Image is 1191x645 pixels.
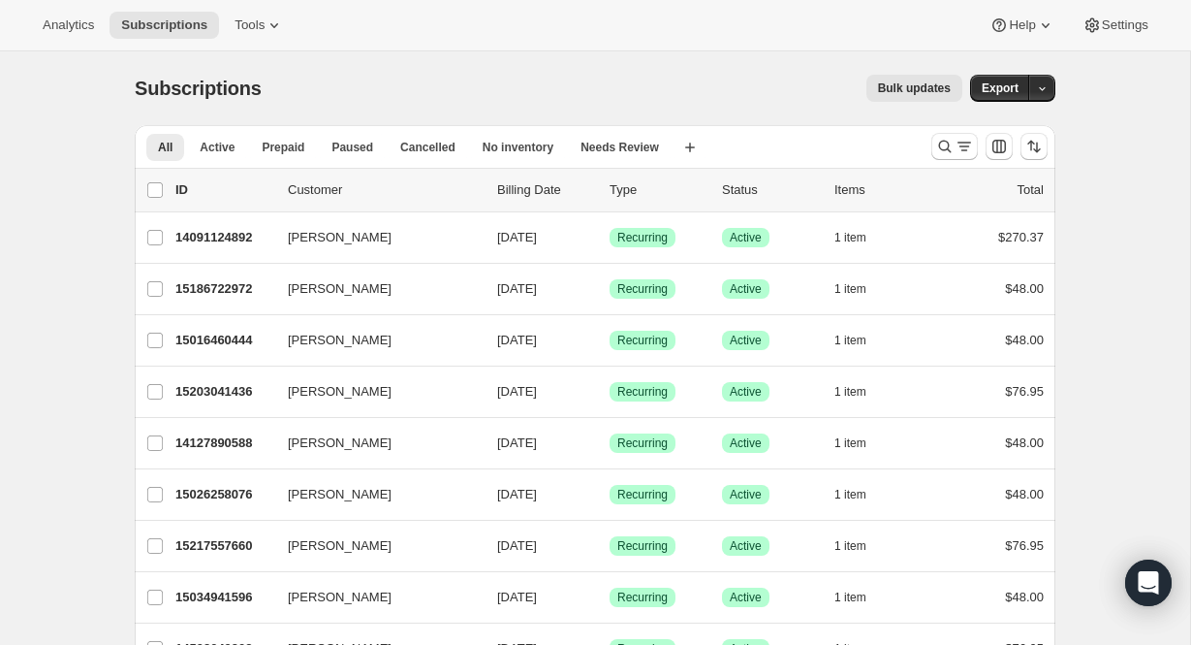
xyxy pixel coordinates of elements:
span: 1 item [834,435,866,451]
button: Customize table column order and visibility [986,133,1013,160]
span: Analytics [43,17,94,33]
div: 15016460444[PERSON_NAME][DATE]SuccessRecurringSuccessActive1 item$48.00 [175,327,1044,354]
button: Help [978,12,1066,39]
p: 14091124892 [175,228,272,247]
button: Settings [1071,12,1160,39]
span: [DATE] [497,487,537,501]
span: $48.00 [1005,435,1044,450]
span: All [158,140,172,155]
button: 1 item [834,275,888,303]
p: 14127890588 [175,434,272,453]
span: [DATE] [497,281,537,296]
span: $48.00 [1005,333,1044,347]
span: Subscriptions [121,17,207,33]
div: 15203041436[PERSON_NAME][DATE]SuccessRecurringSuccessActive1 item$76.95 [175,378,1044,405]
div: 15186722972[PERSON_NAME][DATE]SuccessRecurringSuccessActive1 item$48.00 [175,275,1044,303]
button: Bulk updates [866,75,962,102]
span: $76.95 [1005,538,1044,553]
button: 1 item [834,327,888,354]
button: [PERSON_NAME] [276,376,470,407]
span: Recurring [617,435,668,451]
span: Recurring [617,384,668,400]
div: 15217557660[PERSON_NAME][DATE]SuccessRecurringSuccessActive1 item$76.95 [175,532,1044,560]
p: 15186722972 [175,279,272,299]
span: [PERSON_NAME] [288,228,392,247]
span: Needs Review [580,140,659,155]
span: Prepaid [262,140,304,155]
span: [DATE] [497,538,537,553]
span: $48.00 [1005,590,1044,604]
p: Total [1018,180,1044,200]
p: 15016460444 [175,331,272,350]
span: [PERSON_NAME] [288,382,392,402]
span: Recurring [617,333,668,348]
span: [PERSON_NAME] [288,331,392,350]
div: Open Intercom Messenger [1125,560,1172,606]
span: [DATE] [497,590,537,604]
span: Recurring [617,590,668,605]
button: Sort the results [1020,133,1048,160]
span: Active [730,281,762,297]
button: [PERSON_NAME] [276,222,470,253]
span: Active [200,140,235,155]
button: 1 item [834,532,888,560]
span: $76.95 [1005,384,1044,399]
span: $48.00 [1005,487,1044,501]
span: Active [730,333,762,348]
span: [DATE] [497,384,537,399]
span: No inventory [483,140,553,155]
span: Bulk updates [878,81,951,96]
span: Settings [1102,17,1148,33]
span: 1 item [834,538,866,554]
span: Active [730,538,762,554]
span: $270.37 [998,230,1044,244]
div: 15026258076[PERSON_NAME][DATE]SuccessRecurringSuccessActive1 item$48.00 [175,481,1044,508]
span: Recurring [617,230,668,245]
span: 1 item [834,384,866,400]
button: Analytics [31,12,106,39]
span: 1 item [834,333,866,348]
span: $48.00 [1005,281,1044,296]
span: Recurring [617,487,668,502]
button: [PERSON_NAME] [276,428,470,459]
p: 15217557660 [175,536,272,556]
span: [PERSON_NAME] [288,588,392,607]
button: [PERSON_NAME] [276,274,470,305]
p: 15034941596 [175,588,272,607]
button: 1 item [834,224,888,251]
span: Paused [331,140,373,155]
p: Status [722,180,819,200]
button: [PERSON_NAME] [276,325,470,356]
span: Tools [235,17,265,33]
span: Active [730,435,762,451]
span: Recurring [617,538,668,554]
span: Active [730,487,762,502]
div: 14091124892[PERSON_NAME][DATE]SuccessRecurringSuccessActive1 item$270.37 [175,224,1044,251]
button: Tools [223,12,296,39]
p: Customer [288,180,482,200]
div: IDCustomerBilling DateTypeStatusItemsTotal [175,180,1044,200]
button: Create new view [674,134,705,161]
span: [PERSON_NAME] [288,434,392,453]
span: Subscriptions [135,78,262,99]
button: 1 item [834,481,888,508]
button: [PERSON_NAME] [276,479,470,510]
span: 1 item [834,281,866,297]
span: Active [730,590,762,605]
p: Billing Date [497,180,594,200]
span: 1 item [834,487,866,502]
span: [DATE] [497,333,537,347]
button: [PERSON_NAME] [276,582,470,613]
p: 15203041436 [175,382,272,402]
span: [DATE] [497,230,537,244]
span: Active [730,230,762,245]
span: [DATE] [497,435,537,450]
div: 15034941596[PERSON_NAME][DATE]SuccessRecurringSuccessActive1 item$48.00 [175,584,1044,611]
div: Type [610,180,706,200]
span: Recurring [617,281,668,297]
span: Cancelled [400,140,455,155]
p: 15026258076 [175,485,272,504]
button: [PERSON_NAME] [276,531,470,562]
button: Search and filter results [931,133,978,160]
div: Items [834,180,931,200]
